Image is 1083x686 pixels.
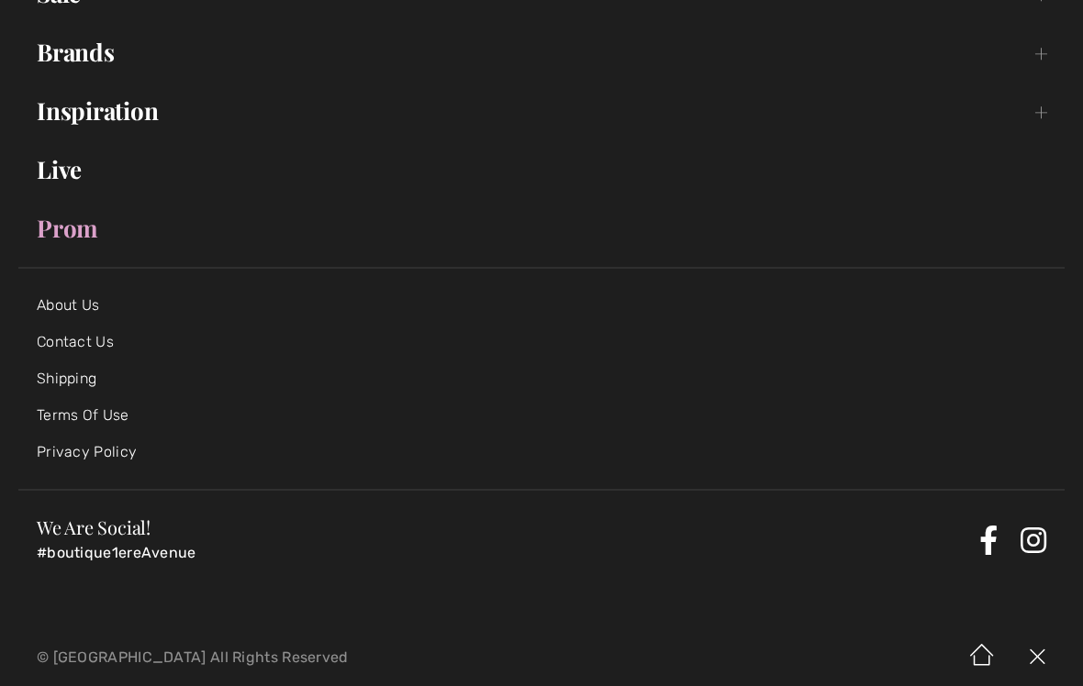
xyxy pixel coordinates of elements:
h3: We Are Social! [37,518,972,537]
a: Instagram [1021,526,1046,555]
img: Home [955,629,1010,686]
a: Prom [18,208,1065,249]
a: About Us [37,296,99,314]
img: X [1010,629,1065,686]
a: Terms Of Use [37,406,129,424]
a: Shipping [37,370,96,387]
a: Privacy Policy [37,443,137,460]
a: Inspiration [18,91,1065,131]
p: #boutique1ereAvenue [37,544,972,562]
a: Brands [18,32,1065,72]
a: Contact Us [37,333,114,350]
a: Live [18,149,1065,190]
p: © [GEOGRAPHIC_DATA] All Rights Reserved [37,651,636,664]
a: Facebook [979,526,998,555]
